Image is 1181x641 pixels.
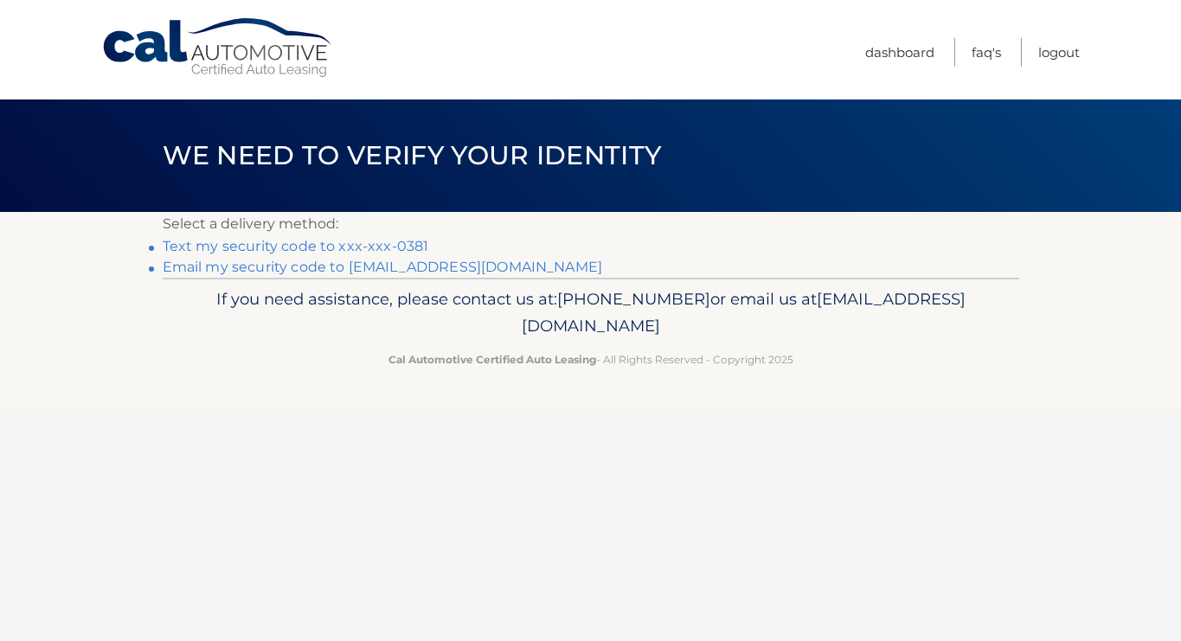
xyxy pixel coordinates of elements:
span: We need to verify your identity [163,139,662,171]
a: Text my security code to xxx-xxx-0381 [163,238,429,254]
p: Select a delivery method: [163,212,1019,236]
a: Email my security code to [EMAIL_ADDRESS][DOMAIN_NAME] [163,259,603,275]
strong: Cal Automotive Certified Auto Leasing [388,353,596,366]
p: If you need assistance, please contact us at: or email us at [174,285,1008,341]
p: - All Rights Reserved - Copyright 2025 [174,350,1008,369]
a: Cal Automotive [101,17,335,79]
span: [PHONE_NUMBER] [557,289,710,309]
a: Logout [1038,38,1080,67]
a: FAQ's [972,38,1001,67]
a: Dashboard [865,38,934,67]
